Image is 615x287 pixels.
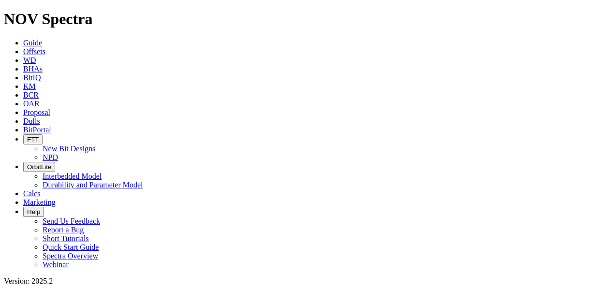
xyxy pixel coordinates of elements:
[43,144,95,153] a: New Bit Designs
[4,10,611,28] h1: NOV Spectra
[43,181,143,189] a: Durability and Parameter Model
[27,163,51,171] span: OrbitLite
[43,217,100,225] a: Send Us Feedback
[23,134,43,144] button: FTT
[23,117,40,125] a: Dulls
[23,162,55,172] button: OrbitLite
[23,47,45,56] a: Offsets
[43,234,89,243] a: Short Tutorials
[23,39,42,47] a: Guide
[43,260,69,269] a: Webinar
[4,277,611,286] div: Version: 2025.2
[23,189,41,198] a: Calcs
[27,136,39,143] span: FTT
[43,252,98,260] a: Spectra Overview
[23,82,36,90] a: KM
[27,208,40,215] span: Help
[43,172,102,180] a: Interbedded Model
[43,153,58,161] a: NPD
[23,73,41,82] a: BitIQ
[43,226,84,234] a: Report a Bug
[43,243,99,251] a: Quick Start Guide
[23,100,40,108] a: OAR
[23,56,36,64] a: WD
[23,91,39,99] a: BCR
[23,65,43,73] a: BHAs
[23,108,50,116] a: Proposal
[23,207,44,217] button: Help
[23,126,51,134] a: BitPortal
[23,198,56,206] a: Marketing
